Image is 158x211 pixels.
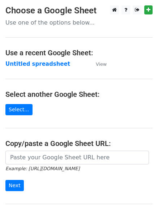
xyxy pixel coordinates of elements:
[5,19,153,26] p: Use one of the options below...
[96,61,107,67] small: View
[5,5,153,16] h3: Choose a Google Sheet
[89,61,107,67] a: View
[5,166,80,171] small: Example: [URL][DOMAIN_NAME]
[5,180,24,191] input: Next
[5,139,153,148] h4: Copy/paste a Google Sheet URL:
[5,151,149,164] input: Paste your Google Sheet URL here
[5,48,153,57] h4: Use a recent Google Sheet:
[5,90,153,99] h4: Select another Google Sheet:
[5,61,70,67] a: Untitled spreadsheet
[5,104,33,115] a: Select...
